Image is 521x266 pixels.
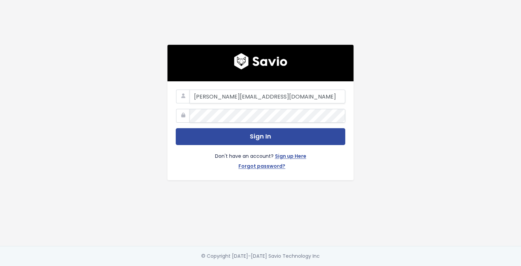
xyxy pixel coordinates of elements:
[275,152,306,162] a: Sign up Here
[234,53,287,70] img: logo600x187.a314fd40982d.png
[176,145,345,172] div: Don't have an account?
[176,128,345,145] button: Sign In
[201,252,320,260] div: © Copyright [DATE]-[DATE] Savio Technology Inc
[238,162,285,172] a: Forgot password?
[190,90,345,103] input: Your Work Email Address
